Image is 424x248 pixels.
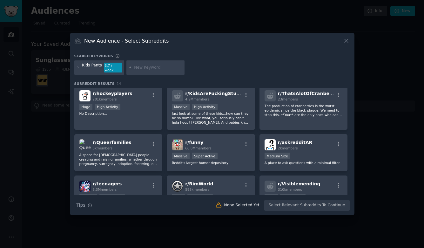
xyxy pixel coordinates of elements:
div: High Activity [280,194,306,201]
div: High Activity [95,104,120,110]
div: 3.7 / week [104,63,122,73]
span: r/ RimWorld [185,181,213,186]
div: None Selected Yet [224,203,259,208]
span: 281k members [93,97,117,101]
div: Huge [172,194,185,201]
p: A place to ask questions with a minimal filter. [265,161,343,165]
span: r/ ThatsAlotOfCranberry [278,91,337,96]
p: No Description... [79,111,158,116]
img: RimWorld [172,181,183,192]
span: 14 [117,82,121,86]
img: teenagers [79,181,91,192]
div: Huge [79,104,93,110]
img: askredditAR [265,139,276,150]
div: Super Active [99,194,125,201]
p: A space for [DEMOGRAPHIC_DATA] people creating and raising families, whether through pregnancy, s... [79,153,158,166]
span: 4.9M members [185,97,209,101]
span: 598k members [185,188,209,191]
span: 3.3M members [93,188,117,191]
p: Reddit's largest humor depository [172,161,250,165]
img: Queerfamilies [79,139,91,150]
div: Super Active [187,194,213,201]
span: Subreddit Results [74,81,115,86]
span: r/ Queerfamilies [93,140,131,145]
p: The production of cranberries is the worst epidemic since the black plague. We need to stop this.... [265,104,343,117]
span: r/ teenagers [93,181,122,186]
div: High Activity [192,104,218,110]
span: r/ hockeyplayers [93,91,132,96]
span: 5k members [93,146,113,150]
span: r/ funny [185,140,203,145]
div: Huge [265,194,278,201]
span: r/ askredditAR [278,140,313,145]
button: Tips [74,200,94,211]
div: Massive [172,104,190,110]
span: Tips [77,202,85,209]
span: 310k members [278,188,302,191]
div: Massive [79,194,97,201]
p: Just look at some of these kids...how can they be so dumb? Like what, you seriously can't hula ho... [172,111,250,125]
img: funny [172,139,183,150]
div: Super Active [192,153,218,159]
span: 66.8M members [185,146,211,150]
span: 2k members [278,146,298,150]
div: Kids Pants [82,63,102,73]
h3: Search keywords [74,54,113,58]
input: New Keyword [134,65,182,71]
span: r/ Visiblemending [278,181,320,186]
div: Massive [172,153,190,159]
span: r/ KidsAreFuckingStupid [185,91,244,96]
img: hockeyplayers [79,90,91,101]
div: Medium Size [265,153,290,159]
span: 23 members [278,97,298,101]
h3: New Audience - Select Subreddits [84,38,169,44]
